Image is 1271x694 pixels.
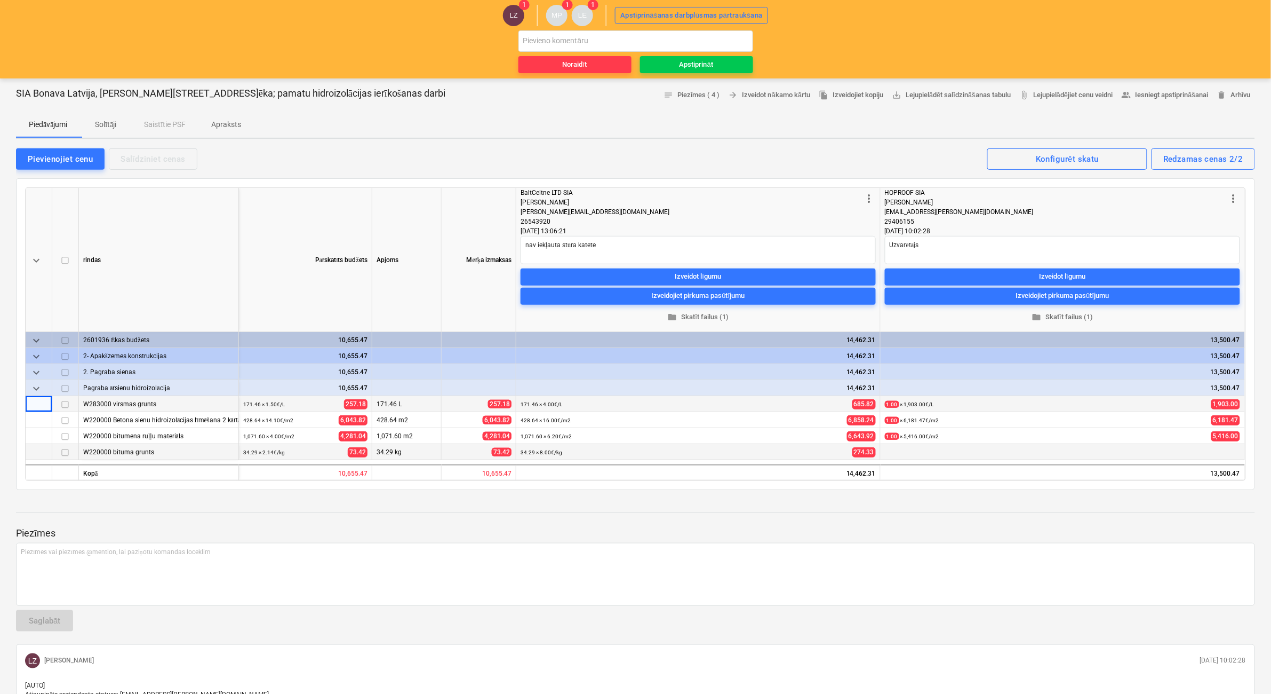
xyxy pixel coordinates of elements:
button: Konfigurēt skatu [987,148,1147,170]
span: 257.18 [344,399,367,409]
span: 73.42 [492,448,511,456]
span: LE [578,11,587,19]
div: 2601936 Ēkas budžets [83,332,234,348]
div: Pievienojiet cenu [28,152,93,166]
div: Pagraba ārsienu hidroizolācija [83,380,234,396]
textarea: Uzvarētājs [885,236,1240,264]
div: 10,655.47 [243,380,367,396]
span: 5,416.00 [1211,431,1240,441]
div: 10,655.47 [442,464,516,480]
small: 171.46 × 1.50€ / L [243,401,285,407]
span: Izveidot nākamo kārtu [729,89,810,101]
div: + [876,421,886,431]
span: 6,643.92 [847,431,876,441]
p: [PERSON_NAME] [44,656,94,665]
span: edit [885,432,893,441]
small: 1,071.60 × 6.20€ / m2 [521,433,572,439]
span: 4,281.04 [339,431,367,441]
div: 34.29 kg [372,444,442,460]
div: W220000 Betona sienu hidroizolācijas līmēšana 2 kārtās [83,412,234,428]
span: edit [521,416,529,425]
span: Izveidojiet kopiju [819,89,883,101]
div: 14,462.31 [521,348,876,364]
small: 34.29 × 2.14€ / kg [243,449,285,455]
button: Apstiprināšanas darbplūsmas pārtraukšana [615,7,768,24]
span: edit [885,416,893,425]
div: 10,655.47 [243,364,367,380]
div: Chat Widget [1218,643,1271,694]
span: MP [551,11,562,19]
button: Iesniegt apstiprināšanai [1117,87,1213,104]
div: + [876,437,886,447]
button: Izveidot nākamo kārtu [724,87,814,104]
div: Pārskatīts budžets [239,188,372,332]
div: 10,655.47 [243,348,367,364]
div: Kopā [79,464,239,480]
div: 26543920 [521,217,863,226]
div: 13,500.47 [885,364,1240,380]
div: Lauris Zaharāns [25,653,40,668]
span: keyboard_arrow_down [30,334,43,347]
div: + [876,405,886,415]
span: keyboard_arrow_down [30,254,43,267]
span: [EMAIL_ADDRESS][PERSON_NAME][DOMAIN_NAME] [885,208,1034,216]
div: [PERSON_NAME] [885,198,1227,207]
div: 14,462.31 [521,380,876,396]
span: people_alt [1122,90,1131,100]
div: Izveidojiet pirkuma pasūtījumu [1016,290,1109,302]
div: W283000 virsmas grunts [83,396,234,412]
small: 1,071.60 × 4.00€ / m2 [243,433,294,439]
div: rindas [79,188,239,332]
div: HOPROOF SIA [885,188,1227,198]
small: 34.29 × 0.00€ / kg [885,449,926,455]
div: 1,071.60 m2 [372,428,442,444]
small: 34.29 × 8.00€ / kg [521,449,562,455]
div: [PERSON_NAME] [521,198,863,207]
div: + [1240,437,1251,447]
span: more_vert [1227,192,1240,205]
p: Apraksts [211,119,241,130]
div: BaltCeltne LTD SIA [521,188,863,198]
div: 10,655.47 [239,464,372,480]
small: × 5,416.00€ / m2 [885,433,939,440]
span: keyboard_arrow_down [30,366,43,379]
span: edit [521,400,529,409]
small: × 6,181.47€ / m2 [885,417,939,424]
button: Skatīt failus (1) [885,309,1240,325]
div: 13,500.47 [881,464,1245,480]
span: Skatīt failus (1) [525,311,872,323]
span: keyboard_arrow_down [30,382,43,395]
button: Arhīvu [1212,87,1255,104]
div: 14,462.31 [521,332,876,348]
span: edit [885,448,893,457]
span: folder [668,312,677,322]
button: Izveidot līgumu [521,268,876,285]
div: W220000 bituma grunts [83,444,234,460]
span: edit [521,432,529,441]
span: Piezīmes ( 4 ) [664,89,720,101]
span: LZ [509,11,518,19]
span: 6,181.47 [1211,415,1240,425]
div: 171.46 L [372,396,442,412]
div: Apstiprināšanas darbplūsmas pārtraukšana [620,10,763,22]
span: Arhīvu [1217,89,1251,101]
div: 13,500.47 [885,380,1240,396]
span: Iesniegt apstiprināšanai [1122,89,1209,101]
span: Lejupielādēt salīdzināšanas tabulu [892,89,1011,101]
div: Izveidot līgumu [675,271,722,283]
small: 171.46 × 4.00€ / L [521,401,562,407]
span: file_copy [819,90,828,100]
button: Skatīt failus (1) [521,309,876,325]
button: Izveidojiet kopiju [814,87,888,104]
button: Izveidot līgumu [885,268,1240,285]
input: Pievieno komentāru [518,30,753,52]
div: Konfigurēt skatu [1036,152,1099,166]
div: 10,655.47 [243,332,367,348]
span: attach_file [1019,90,1029,100]
span: 274.33 [852,447,876,458]
span: save_alt [892,90,901,100]
span: edit [885,400,893,409]
div: 13,500.47 [885,332,1240,348]
div: W220000 bitumena ruļļu materiāls [83,428,234,444]
div: Izveidot līgumu [1040,271,1086,283]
